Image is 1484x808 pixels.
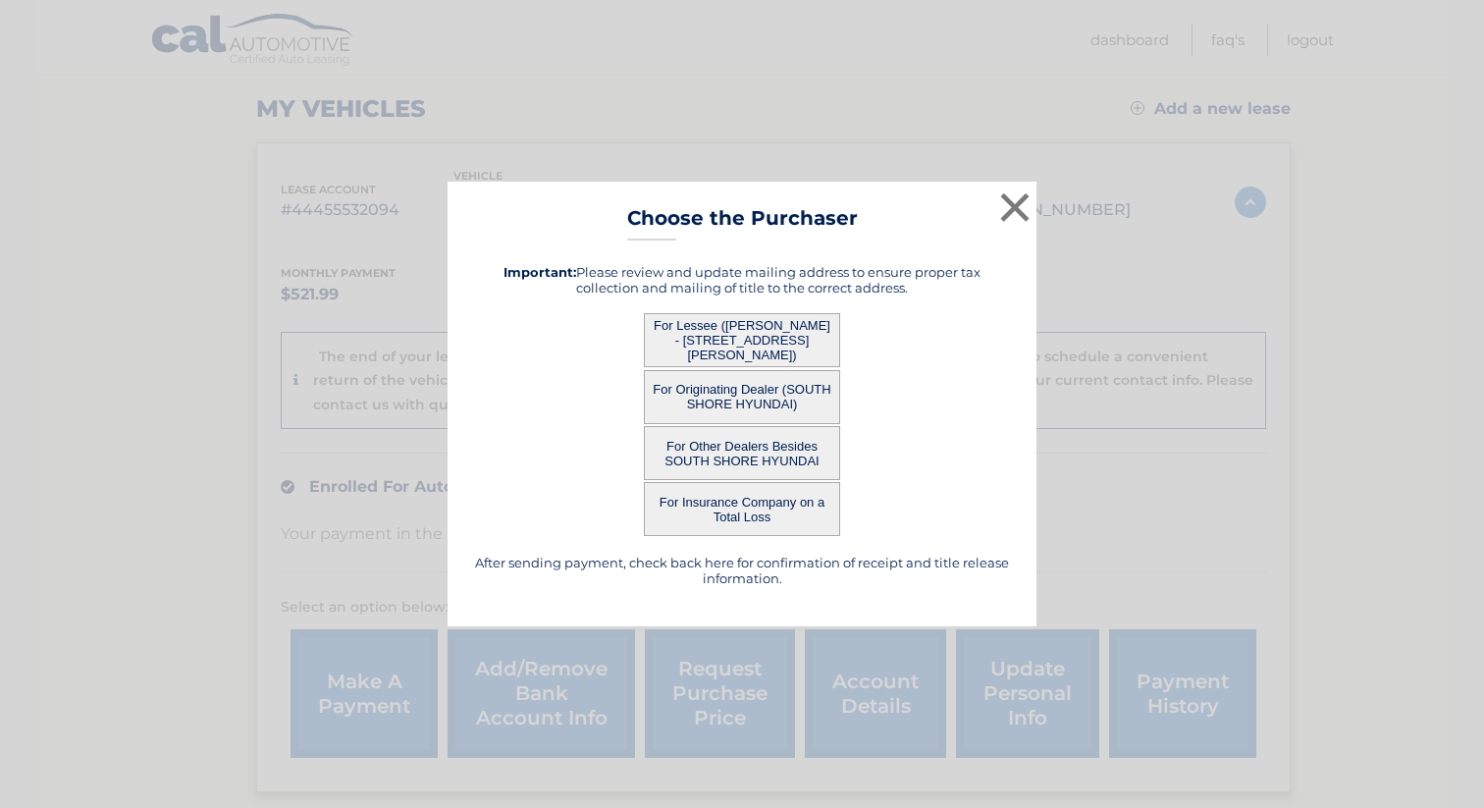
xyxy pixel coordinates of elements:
h3: Choose the Purchaser [627,206,858,241]
button: × [995,188,1034,227]
button: For Lessee ([PERSON_NAME] - [STREET_ADDRESS][PERSON_NAME]) [644,313,840,367]
h5: After sending payment, check back here for confirmation of receipt and title release information. [472,555,1012,586]
button: For Other Dealers Besides SOUTH SHORE HYUNDAI [644,426,840,480]
strong: Important: [503,264,576,280]
h5: Please review and update mailing address to ensure proper tax collection and mailing of title to ... [472,264,1012,296]
button: For Originating Dealer (SOUTH SHORE HYUNDAI) [644,370,840,424]
button: For Insurance Company on a Total Loss [644,482,840,536]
